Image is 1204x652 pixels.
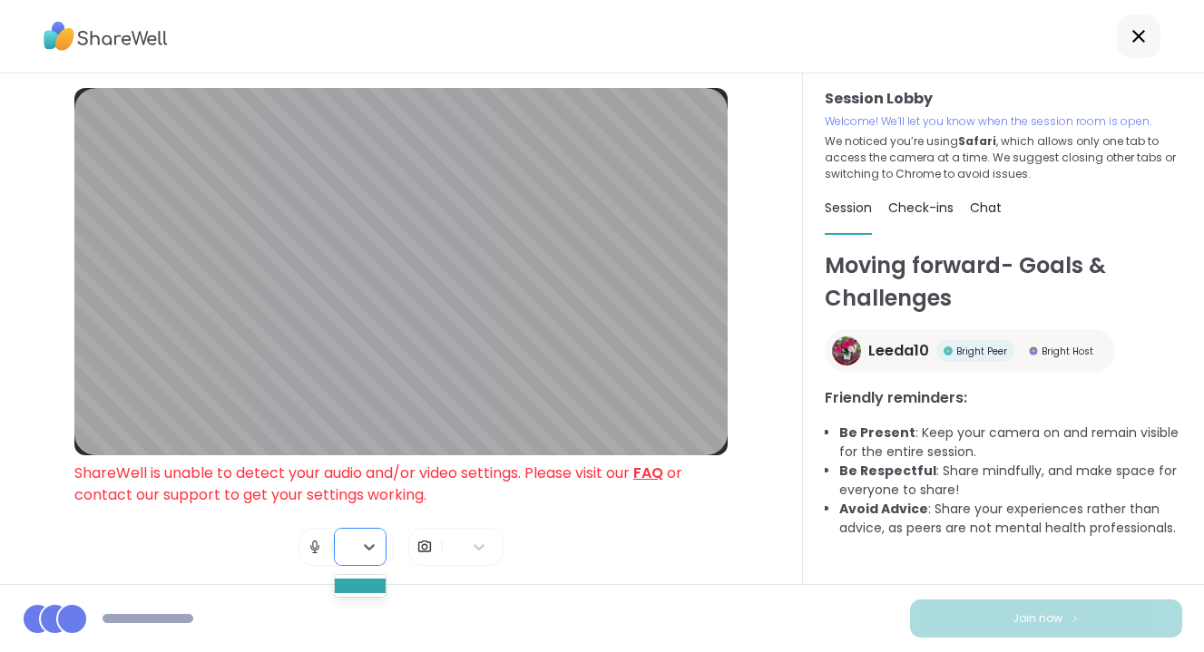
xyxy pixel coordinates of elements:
[944,346,953,355] img: Bright Peer
[416,529,433,565] img: Camera
[839,500,928,518] b: Avoid Advice
[1029,346,1038,355] img: Bright Host
[44,15,168,57] img: ShareWell Logo
[74,462,682,505] span: ShareWell is unable to detect your audio and/or video settings. Please visit our or contact our s...
[839,423,1182,462] li: : Keep your camera on and remain visible for the entire session.
[970,199,1002,217] span: Chat
[888,199,954,217] span: Check-ins
[307,529,323,565] img: Microphone
[825,249,1182,315] h1: Moving forward- Goals & Challenges
[825,88,1182,110] h3: Session Lobby
[839,423,915,442] b: Be Present
[825,133,1182,182] p: We noticed you’re using , which allows only one tab to access the camera at a time. We suggest cl...
[330,529,335,565] span: |
[825,329,1115,373] a: Leeda10Leeda10Bright PeerBright PeerBright HostBright Host
[633,462,663,483] a: FAQ
[1042,345,1093,358] span: Bright Host
[868,340,929,362] span: Leeda10
[956,345,1007,358] span: Bright Peer
[839,462,936,480] b: Be Respectful
[825,199,872,217] span: Session
[832,336,861,365] img: Leeda10
[440,529,445,565] span: |
[1070,613,1081,623] img: ShareWell Logomark
[1013,610,1062,627] span: Join now
[958,133,996,149] b: Safari
[825,387,1182,409] h3: Friendly reminders:
[839,500,1182,538] li: : Share your experiences rather than advice, as peers are not mental health professionals.
[910,599,1182,637] button: Join now
[839,462,1182,500] li: : Share mindfully, and make space for everyone to share!
[825,113,1182,130] p: Welcome! We’ll let you know when the session room is open.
